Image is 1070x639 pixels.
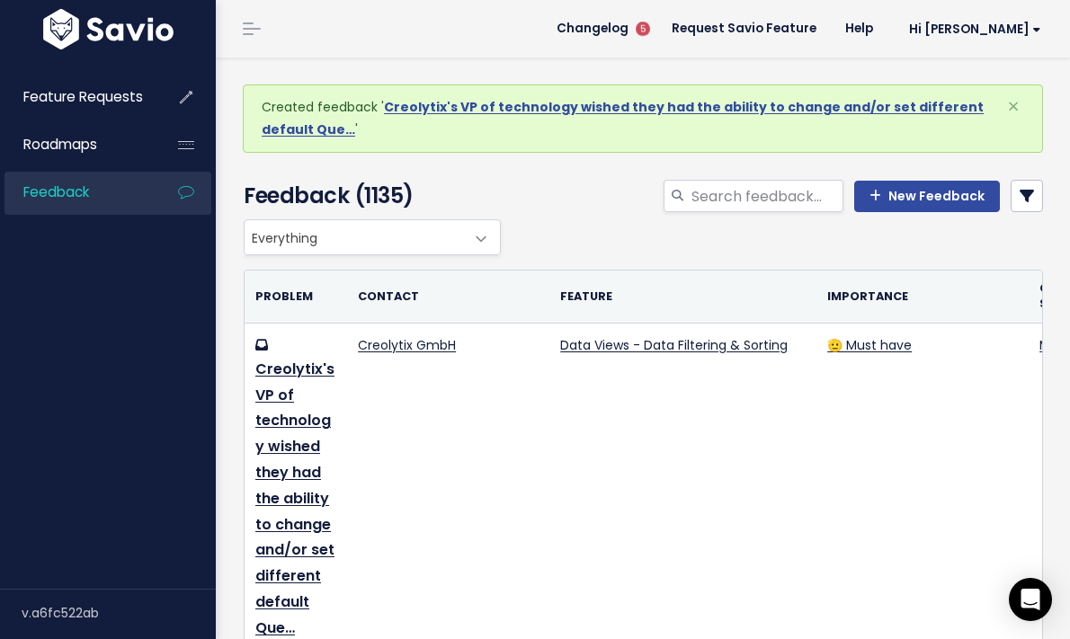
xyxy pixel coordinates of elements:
th: Contact [347,271,549,323]
span: Everything [245,220,464,254]
span: Changelog [557,22,629,35]
input: Search feedback... [690,180,843,212]
a: Feature Requests [4,76,149,118]
div: Created feedback ' ' [243,84,1043,153]
span: Feedback [23,182,89,201]
span: × [1007,92,1020,121]
a: Data Views - Data Filtering & Sorting [560,336,788,354]
a: Creolytix's VP of technology wished they had the ability to change and/or set different default Que… [255,359,334,638]
span: 5 [636,22,650,36]
th: Importance [816,271,1029,323]
a: Creolytix GmbH [358,336,456,354]
a: Help [831,15,887,42]
button: Close [989,85,1038,129]
img: logo-white.9d6f32f41409.svg [39,9,178,49]
div: v.a6fc522ab [22,590,216,636]
a: Roadmaps [4,124,149,165]
a: New Feedback [854,181,1000,213]
a: Feedback [4,172,149,213]
span: Roadmaps [23,135,97,154]
a: 🫡 Must have [827,336,912,354]
span: Hi [PERSON_NAME] [909,22,1041,36]
a: Creolytix's VP of technology wished they had the ability to change and/or set different default Que… [262,98,984,138]
h4: Feedback (1135) [244,180,493,212]
div: Open Intercom Messenger [1009,578,1052,621]
span: Everything [244,219,501,255]
a: Request Savio Feature [657,15,831,42]
span: Feature Requests [23,87,143,106]
th: Problem [245,271,347,323]
a: Hi [PERSON_NAME] [887,15,1056,43]
th: Feature [549,271,816,323]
